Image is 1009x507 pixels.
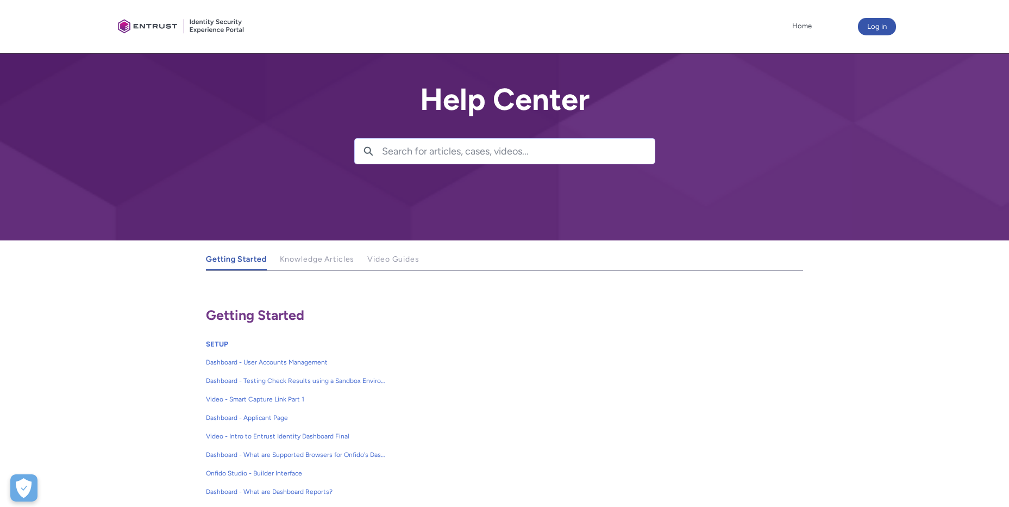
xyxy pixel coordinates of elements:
a: Knowledge Articles [280,249,355,270]
a: Home [789,18,814,34]
a: Getting Started [206,249,266,270]
span: Getting Started [206,307,304,323]
span: Video - Smart Capture Link Part 1 [206,394,386,404]
span: Getting Started [206,255,266,264]
a: Video - Intro to Entrust Identity Dashboard Final [206,427,386,446]
a: SETUP [206,340,228,348]
span: Dashboard - What are Supported Browsers for Onfido's Dashboard [206,450,386,460]
button: Search [355,139,382,164]
iframe: Qualified Messenger [816,255,1009,507]
a: Video - Smart Capture Link Part 1 [206,390,386,409]
span: Dashboard - Applicant Page [206,413,386,423]
h2: Help Center [354,83,655,116]
div: Cookie Preferences [10,474,37,502]
a: Dashboard - User Accounts Management [206,353,386,372]
button: Open Preferences [10,474,37,502]
span: Dashboard - User Accounts Management [206,357,386,367]
span: Video Guides [367,255,419,264]
input: Search for articles, cases, videos... [382,139,655,164]
button: Log in [858,18,896,35]
span: Video - Intro to Entrust Identity Dashboard Final [206,431,386,441]
span: Dashboard - Testing Check Results using a Sandbox Environment [206,376,386,386]
span: Knowledge Articles [280,255,355,264]
a: Dashboard - Testing Check Results using a Sandbox Environment [206,372,386,390]
a: Dashboard - What are Supported Browsers for Onfido's Dashboard [206,446,386,464]
a: Video Guides [367,249,419,270]
a: Dashboard - Applicant Page [206,409,386,427]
